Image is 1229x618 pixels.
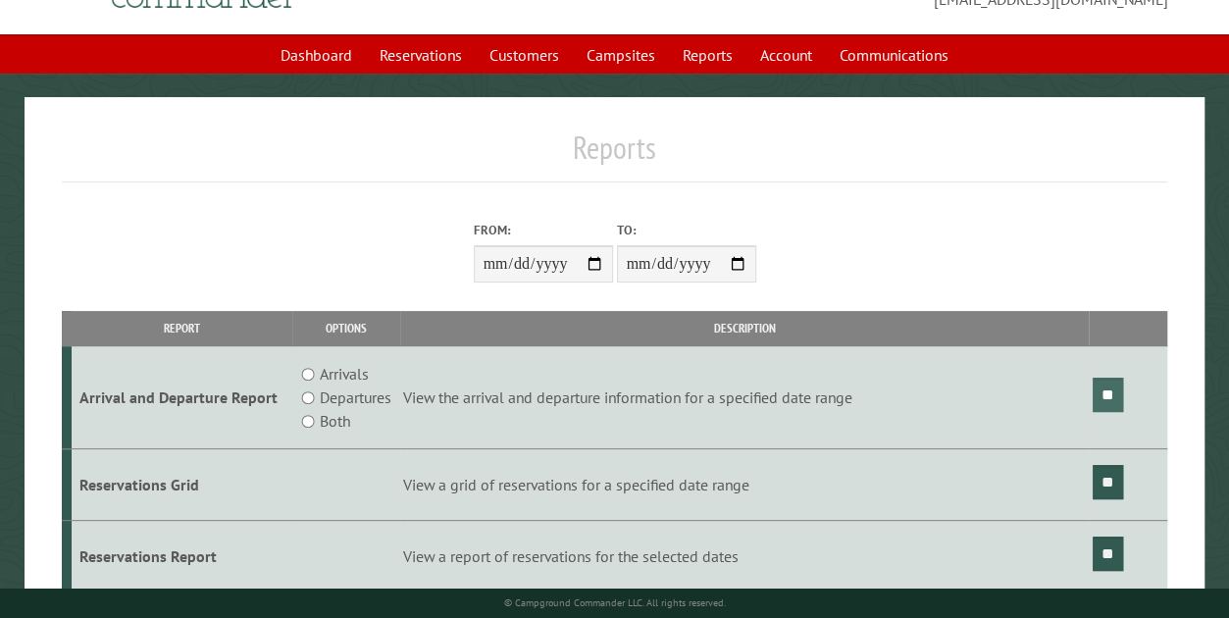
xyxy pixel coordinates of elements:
td: View the arrival and departure information for a specified date range [400,346,1090,449]
a: Account [748,36,824,74]
label: From: [474,221,613,239]
small: © Campground Commander LLC. All rights reserved. [504,596,726,609]
label: To: [617,221,756,239]
td: Reservations Grid [72,449,293,521]
td: Reservations Report [72,520,293,592]
a: Dashboard [269,36,364,74]
a: Reports [671,36,744,74]
a: Communications [828,36,960,74]
label: Both [320,409,350,433]
label: Departures [320,386,391,409]
th: Report [72,311,293,345]
label: Arrivals [320,362,369,386]
td: Arrival and Departure Report [72,346,293,449]
td: View a report of reservations for the selected dates [400,520,1090,592]
td: View a grid of reservations for a specified date range [400,449,1090,521]
th: Options [292,311,399,345]
a: Reservations [368,36,474,74]
a: Customers [478,36,571,74]
th: Description [400,311,1090,345]
h1: Reports [62,129,1168,182]
a: Campsites [575,36,667,74]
